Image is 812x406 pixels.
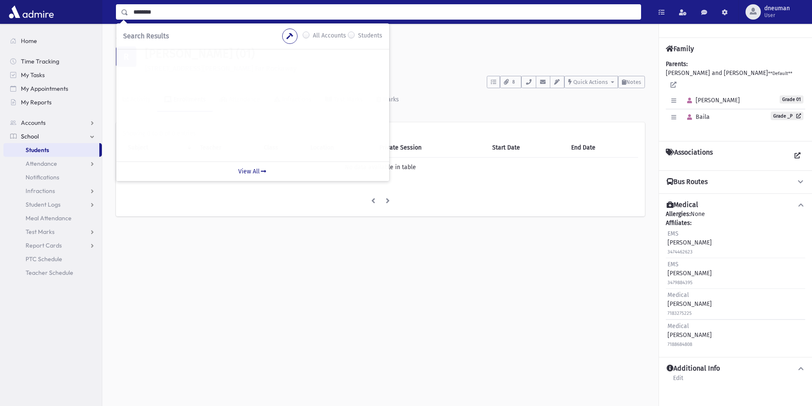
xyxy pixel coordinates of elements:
span: My Reports [21,98,52,106]
button: Medical [666,201,805,210]
h4: Medical [667,201,698,210]
a: View all Associations [790,148,805,164]
span: Students [26,146,49,154]
div: [PERSON_NAME] [668,229,712,256]
button: Additional Info [666,364,805,373]
div: R [116,46,136,67]
small: 7188684808 [668,342,692,347]
input: Search [128,4,641,20]
a: Attendance [3,157,102,170]
span: Grade 01 [780,95,803,104]
div: Marks [381,96,399,103]
a: Activity [116,88,157,112]
span: My Appointments [21,85,68,92]
button: Quick Actions [564,76,618,88]
h6: [STREET_ADDRESS][PERSON_NAME] Far Rockaway [145,64,645,72]
a: Time Tracking [3,55,102,68]
a: Grade _P [771,112,803,120]
div: [PERSON_NAME] [668,260,712,287]
th: Private Session [374,138,487,158]
label: Students [358,31,382,41]
th: End Date [566,138,638,158]
img: AdmirePro [7,3,56,20]
a: Report Cards [3,239,102,252]
span: My Tasks [21,71,45,79]
label: All Accounts [313,31,346,41]
small: 3479884395 [668,280,693,285]
a: Home [3,34,102,48]
span: 8 [510,78,517,86]
span: Search Results [123,32,169,40]
div: [PERSON_NAME] [668,322,712,348]
a: Students [116,35,147,42]
h4: Family [666,45,694,53]
a: Notifications [3,170,102,184]
span: Baila [683,113,710,121]
span: Test Marks [26,228,55,236]
b: Parents: [666,60,688,68]
button: Bus Routes [666,178,805,187]
a: Edit [673,373,684,389]
h4: Bus Routes [667,178,708,187]
span: Home [21,37,37,45]
small: 7183275225 [668,311,692,316]
a: PTC Schedule [3,252,102,266]
a: School [3,130,102,143]
h1: [PERSON_NAME] (01) [145,46,645,61]
button: 8 [500,76,521,88]
span: Quick Actions [573,79,608,85]
div: None [666,210,805,350]
span: Teacher Schedule [26,269,73,276]
span: Infractions [26,187,55,195]
span: Report Cards [26,242,62,249]
span: Time Tracking [21,58,59,65]
b: Allergies: [666,210,691,218]
span: School [21,132,39,140]
button: Notes [618,76,645,88]
span: [PERSON_NAME] [683,97,740,104]
a: View All [116,161,389,181]
span: dneuman [764,5,790,12]
a: Test Marks [3,225,102,239]
span: Medical [668,322,689,330]
a: My Appointments [3,82,102,95]
a: Student Logs [3,198,102,211]
span: Medical [668,291,689,299]
h4: Associations [666,148,713,164]
th: Start Date [487,138,566,158]
a: My Reports [3,95,102,109]
h4: Additional Info [667,364,720,373]
b: Affiliates: [666,219,691,227]
span: EMS [668,230,679,237]
span: User [764,12,790,19]
a: My Tasks [3,68,102,82]
span: Notes [626,79,641,85]
a: Infractions [3,184,102,198]
small: 3474462623 [668,249,693,255]
nav: breadcrumb [116,34,147,46]
a: Teacher Schedule [3,266,102,279]
a: Students [3,143,99,157]
a: Meal Attendance [3,211,102,225]
div: [PERSON_NAME] and [PERSON_NAME] [666,60,805,134]
div: [PERSON_NAME] [668,291,712,317]
span: Notifications [26,173,59,181]
span: Accounts [21,119,46,127]
span: EMS [668,261,679,268]
span: PTC Schedule [26,255,62,263]
a: Accounts [3,116,102,130]
span: Meal Attendance [26,214,72,222]
span: Attendance [26,160,57,167]
span: Student Logs [26,201,61,208]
